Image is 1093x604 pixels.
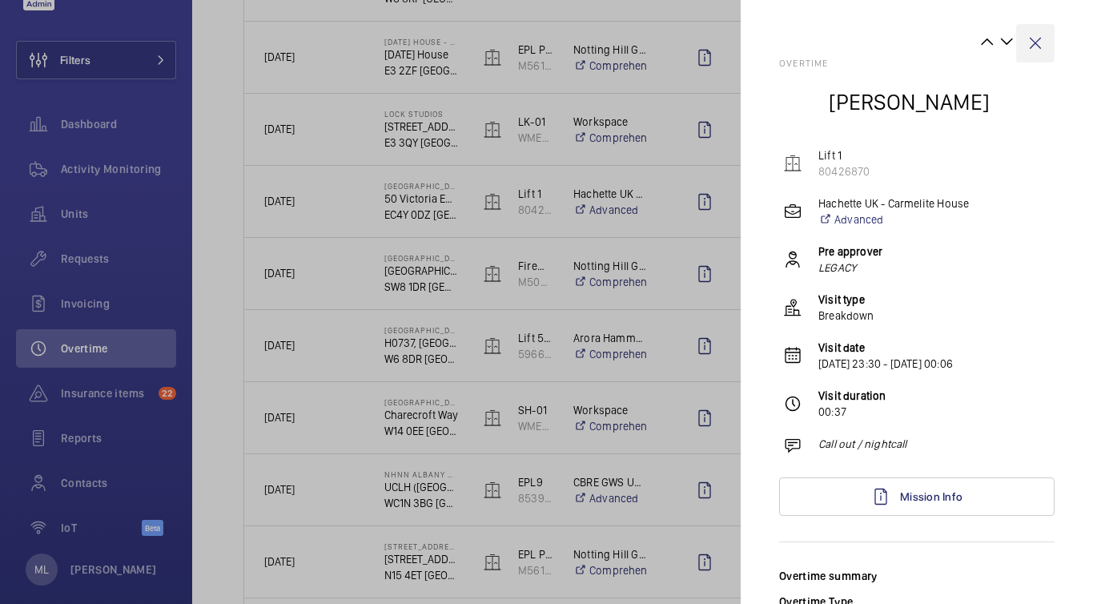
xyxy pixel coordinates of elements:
b: Visit duration [818,389,886,402]
b: Pre approver [818,245,882,258]
p: Call out / nightcall [818,436,907,452]
a: Advanced [818,211,969,228]
p: 00:37 [818,404,886,420]
p: [DATE] 23:30 - [DATE] 00:06 [818,356,953,372]
em: LEGACY [818,260,882,276]
b: Visit date [818,341,865,354]
h2: [PERSON_NAME] [829,87,990,117]
p: 80426870 [818,163,870,179]
p: Breakdown [818,308,874,324]
a: Mission Info [779,477,1055,516]
p: Lift 1 [818,147,870,163]
h2: Overtime [779,58,1055,69]
div: Overtime summary [779,568,1055,584]
b: Visit type [818,293,865,306]
span: Mission Info [900,490,962,503]
img: elevator.svg [783,154,802,173]
p: Hachette UK - Carmelite House [818,195,969,211]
